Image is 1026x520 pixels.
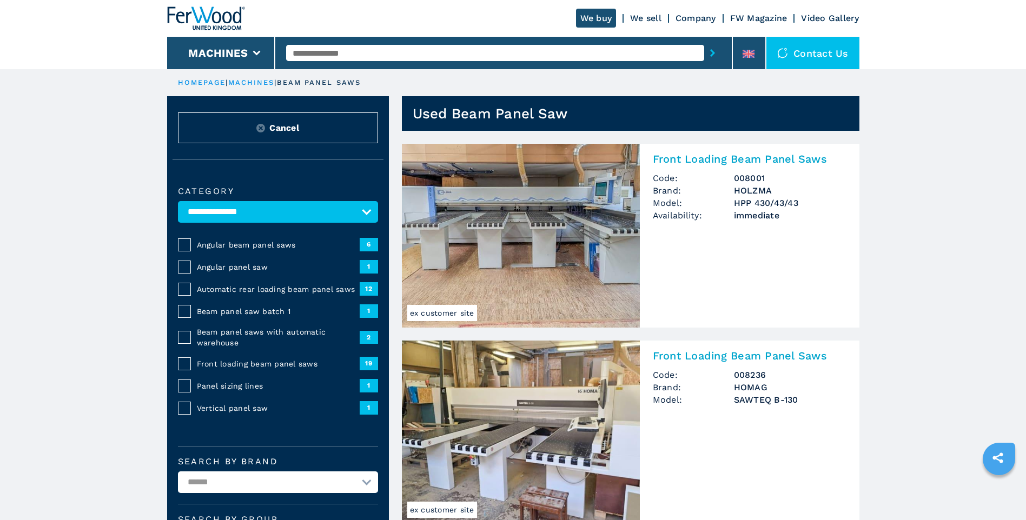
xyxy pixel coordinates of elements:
iframe: Chat [980,471,1018,512]
span: Model: [653,197,734,209]
span: Brand: [653,381,734,394]
img: Contact us [777,48,788,58]
div: Contact us [766,37,859,69]
span: | [274,78,276,86]
span: Vertical panel saw [197,403,360,414]
label: Search by brand [178,457,378,466]
h3: HOMAG [734,381,846,394]
span: Code: [653,172,734,184]
a: HOMEPAGE [178,78,226,86]
a: Video Gallery [801,13,859,23]
a: Company [676,13,716,23]
span: Availability: [653,209,734,222]
span: 12 [360,282,378,295]
h1: Used Beam Panel Saw [413,105,568,122]
a: We sell [630,13,661,23]
span: ex customer site [407,305,477,321]
span: Beam panel saw batch 1 [197,306,360,317]
img: Reset [256,124,265,132]
button: submit-button [704,41,721,65]
span: Angular beam panel saws [197,239,360,250]
span: ex customer site [407,502,477,518]
span: 2 [360,331,378,344]
span: Panel sizing lines [197,381,360,391]
span: 1 [360,379,378,392]
h2: Front Loading Beam Panel Saws [653,349,846,362]
span: | [226,78,228,86]
h2: Front Loading Beam Panel Saws [653,152,846,165]
button: Machines [188,46,248,59]
span: Angular panel saw [197,262,360,272]
span: Cancel [269,122,299,134]
span: 1 [360,260,378,273]
h3: 008001 [734,172,846,184]
span: Brand: [653,184,734,197]
span: 1 [360,304,378,317]
span: Code: [653,369,734,381]
h3: 008236 [734,369,846,381]
label: Category [178,187,378,196]
p: beam panel saws [277,78,361,88]
a: sharethis [984,444,1011,471]
img: Front Loading Beam Panel Saws HOLZMA HPP 430/43/43 [402,144,640,328]
span: 19 [360,357,378,370]
h3: HPP 430/43/43 [734,197,846,209]
span: Front loading beam panel saws [197,358,360,369]
span: Beam panel saws with automatic warehouse [197,326,360,348]
a: Front Loading Beam Panel Saws HOLZMA HPP 430/43/43ex customer siteFront Loading Beam Panel SawsCo... [402,144,859,328]
a: FW Magazine [730,13,787,23]
span: 6 [360,238,378,251]
span: Model: [653,394,734,406]
img: Ferwood [167,6,245,30]
span: Automatic rear loading beam panel saws [197,284,360,295]
h3: HOLZMA [734,184,846,197]
h3: SAWTEQ B-130 [734,394,846,406]
span: immediate [734,209,846,222]
a: machines [228,78,275,86]
a: We buy [576,9,617,28]
span: 1 [360,401,378,414]
button: ResetCancel [178,112,378,143]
